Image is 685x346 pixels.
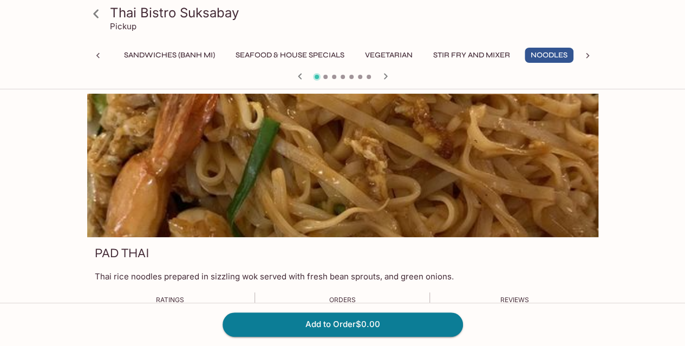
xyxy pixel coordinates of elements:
p: Pickup [110,21,136,31]
h3: PAD THAI [95,245,149,262]
span: Ratings [156,296,184,304]
span: Reviews [500,296,529,304]
button: Seafood & House Specials [230,48,350,63]
button: Sandwiches (Banh Mi) [118,48,221,63]
button: Stir Fry and Mixer [427,48,516,63]
h3: Thai Bistro Suksabay [110,4,594,21]
p: Thai rice noodles prepared in sizzling wok served with fresh bean sprouts, and green onions. [95,271,591,282]
button: Add to Order$0.00 [223,312,463,336]
button: Noodles [525,48,573,63]
div: PAD THAI [87,94,598,237]
button: Vegetarian [359,48,419,63]
span: Orders [329,296,355,304]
